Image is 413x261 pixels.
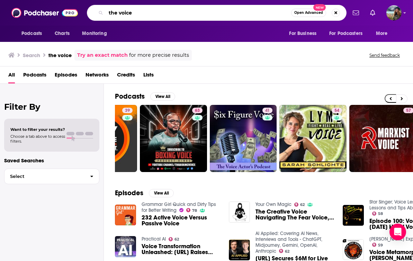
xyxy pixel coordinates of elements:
img: The Creative Voice Navigating The Fear Voice, The Imposter Voice, + Intervening Voices [229,201,250,223]
input: Search podcasts, credits, & more... [106,7,291,18]
span: For Business [289,29,316,38]
span: Logged in as lorimahon [386,5,402,20]
span: 57 [406,107,411,114]
span: Monitoring [82,29,107,38]
button: open menu [325,27,372,40]
button: View All [149,189,174,197]
a: Your Own Magic [255,201,291,207]
img: 232 Active Voice Versus Passive Voice [115,205,136,226]
button: open menu [77,27,116,40]
a: Networks [86,69,109,83]
a: Voice Transformation Unleashed: Voice.ai Raises $6M to Pioneer Live Voice Alteration [142,243,221,255]
a: Credits [117,69,135,83]
button: View All [150,92,175,101]
button: Show profile menu [386,5,402,20]
span: Select [5,174,84,179]
a: 41 [210,105,277,172]
img: User Profile [386,5,402,20]
a: All [8,69,15,83]
img: Voice Transformation Unleashed: Voice.ai Raises $6M to Pioneer Live Voice Alteration [115,236,136,257]
a: PodcastsView All [115,92,175,101]
span: 41 [265,107,270,114]
button: Send feedback [367,52,402,58]
a: Episodes [55,69,77,83]
span: More [376,29,388,38]
button: open menu [284,27,325,40]
img: Podchaser - Follow, Share and Rate Podcasts [11,6,78,19]
h2: Filter By [4,102,99,112]
a: Show notifications dropdown [367,7,378,19]
a: 232 Active Voice Versus Passive Voice [142,215,221,226]
a: 54 [332,108,342,113]
button: Open AdvancedNew [291,9,326,17]
a: 62 [294,202,305,207]
a: 41 [262,108,272,113]
span: 78 [192,209,197,212]
button: Select [4,169,99,184]
h2: Episodes [115,189,143,197]
span: Want to filter your results? [10,127,65,132]
a: EpisodesView All [115,189,174,197]
p: Saved Searches [4,157,99,164]
span: For Podcasters [329,29,362,38]
span: 59 [378,244,383,247]
span: Choose a tab above to access filters. [10,134,65,144]
a: 58 [372,211,383,216]
a: Show notifications dropdown [350,7,362,19]
span: Podcasts [21,29,42,38]
span: 62 [174,238,179,241]
span: 62 [300,203,305,206]
a: Lists [143,69,154,83]
h3: the voice [48,52,72,58]
a: 39 [122,108,133,113]
a: 78 [186,208,197,212]
span: 63 [195,107,200,114]
h2: Podcasts [115,92,145,101]
span: 39 [125,107,130,114]
a: 63 [192,108,203,113]
a: 54 [279,105,347,172]
a: Podcasts [23,69,46,83]
span: Voice Transformation Unleashed: [URL] Raises $6M to Pioneer Live Voice Alteration [142,243,221,255]
a: 59 [372,243,383,247]
a: 62 [169,237,179,241]
img: Voice.ai Secures $6M for Live Voice Transformation [229,240,250,261]
div: Open Intercom Messenger [389,224,406,240]
a: Try an exact match [77,51,128,59]
h3: Search [23,52,40,58]
a: Charts [50,27,74,40]
a: 62 [279,249,290,253]
img: Episode 100: Voice Lesson-Halloween Head Voice Exercises [343,205,364,226]
a: The Creative Voice Navigating The Fear Voice, The Imposter Voice, + Intervening Voices [255,209,334,220]
a: AI Applied: Covering AI News, Interviews and Tools - ChatGPT, Midjourney, Gemini, OpenAI, Anthropic [255,231,322,254]
button: open menu [17,27,51,40]
a: Grammar Girl Quick and Dirty Tips for Better Writing [142,201,216,213]
span: Charts [55,29,70,38]
img: Voice Metamorphosis: Voice.ai's $6M Boost for Real-Time Voice Changing [343,239,364,260]
a: Practical AI [142,236,166,242]
span: 62 [285,250,289,253]
span: New [313,4,326,11]
a: 63 [140,105,207,172]
div: Search podcasts, credits, & more... [87,5,347,21]
span: for more precise results [129,51,189,59]
span: Open Advanced [294,11,323,15]
button: open menu [371,27,396,40]
span: 58 [378,212,383,215]
span: 54 [334,107,339,114]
